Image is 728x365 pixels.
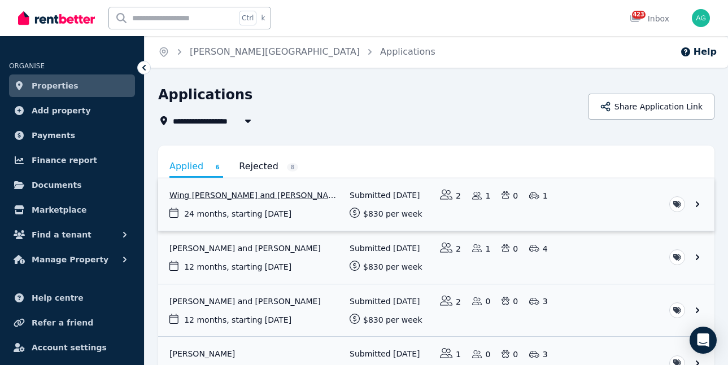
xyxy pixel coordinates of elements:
[692,9,710,27] img: Barclay
[9,62,45,70] span: ORGANISE
[9,287,135,309] a: Help centre
[32,291,84,305] span: Help centre
[158,178,714,231] a: View application: Wing Yan Ma and Alan Sin
[9,99,135,122] a: Add property
[9,124,135,147] a: Payments
[9,311,135,334] a: Refer a friend
[690,327,717,354] div: Open Intercom Messenger
[32,104,91,117] span: Add property
[287,163,298,171] span: 8
[9,74,135,97] a: Properties
[9,199,135,221] a: Marketplace
[169,157,223,178] a: Applied
[32,316,93,329] span: Refer a friend
[190,46,360,57] a: [PERSON_NAME][GEOGRAPHIC_DATA]
[9,336,135,359] a: Account settings
[32,178,82,192] span: Documents
[239,11,256,25] span: Ctrl
[32,203,86,217] span: Marketplace
[158,86,252,104] h1: Applications
[261,14,265,23] span: k
[380,46,435,57] a: Applications
[32,341,107,354] span: Account settings
[32,153,97,167] span: Finance report
[145,36,449,68] nav: Breadcrumb
[632,11,646,19] span: 423
[32,79,79,93] span: Properties
[9,248,135,271] button: Manage Property
[630,13,669,24] div: Inbox
[239,157,298,176] a: Rejected
[32,228,91,241] span: Find a tenant
[9,174,135,196] a: Documents
[158,231,714,284] a: View application: Kieren James and Samantha Graham
[588,94,714,120] button: Share Application Link
[680,45,717,59] button: Help
[158,284,714,337] a: View application: Weilun Jiang and Xiaoxuan Zheng
[9,223,135,246] button: Find a tenant
[212,163,223,171] span: 6
[18,10,95,27] img: RentBetter
[32,129,75,142] span: Payments
[9,149,135,171] a: Finance report
[32,253,108,266] span: Manage Property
